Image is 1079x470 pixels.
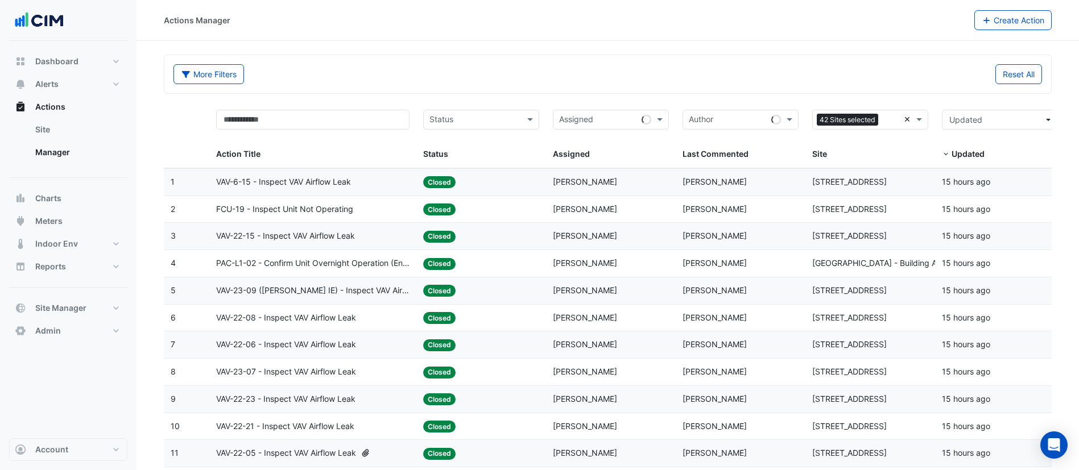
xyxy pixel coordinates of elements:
[164,14,230,26] div: Actions Manager
[423,149,448,159] span: Status
[553,448,617,457] span: [PERSON_NAME]
[173,64,244,84] button: More Filters
[812,313,887,322] span: [STREET_ADDRESS]
[216,149,261,159] span: Action Title
[9,187,127,210] button: Charts
[35,56,78,67] span: Dashboard
[171,177,175,186] span: 1
[171,285,176,295] span: 5
[9,95,127,118] button: Actions
[683,258,747,268] span: [PERSON_NAME]
[812,367,887,376] span: [STREET_ADDRESS]
[15,215,26,227] app-icon: Meters
[974,10,1052,30] button: Create Action
[553,177,617,186] span: [PERSON_NAME]
[553,204,617,214] span: [PERSON_NAME]
[216,365,356,379] span: VAV-23-07 - Inspect VAV Airflow Leak
[35,444,68,455] span: Account
[216,447,356,460] span: VAV-22-05 - Inspect VAV Airflow Leak
[15,193,26,204] app-icon: Charts
[942,204,990,214] span: 2025-09-11T16:59:17.903
[9,50,127,73] button: Dashboard
[553,285,617,295] span: [PERSON_NAME]
[9,438,127,461] button: Account
[553,258,617,268] span: [PERSON_NAME]
[423,285,456,297] span: Closed
[553,421,617,431] span: [PERSON_NAME]
[942,448,990,457] span: 2025-09-11T16:49:42.686
[9,73,127,95] button: Alerts
[35,78,59,90] span: Alerts
[9,255,127,278] button: Reports
[942,339,990,349] span: 2025-09-11T16:53:29.098
[942,177,990,186] span: 2025-09-11T17:06:13.923
[216,338,356,351] span: VAV-22-06 - Inspect VAV Airflow Leak
[171,421,180,431] span: 10
[423,231,456,243] span: Closed
[812,231,887,240] span: [STREET_ADDRESS]
[952,149,985,159] span: Updated
[553,339,617,349] span: [PERSON_NAME]
[171,339,175,349] span: 7
[942,285,990,295] span: 2025-09-11T16:55:31.289
[15,261,26,272] app-icon: Reports
[26,141,127,164] a: Manager
[812,339,887,349] span: [STREET_ADDRESS]
[35,238,78,249] span: Indoor Env
[9,210,127,232] button: Meters
[216,257,410,270] span: PAC-L1-02 - Confirm Unit Overnight Operation (Energy Waste)
[812,448,887,457] span: [STREET_ADDRESS]
[1040,431,1068,459] div: Open Intercom Messenger
[683,204,747,214] span: [PERSON_NAME]
[683,313,747,322] span: [PERSON_NAME]
[216,230,355,243] span: VAV-22-15 - Inspect VAV Airflow Leak
[14,9,65,32] img: Company Logo
[171,448,179,457] span: 11
[216,284,410,297] span: VAV-23-09 ([PERSON_NAME] IE) - Inspect VAV Airflow Leak
[942,313,990,322] span: 2025-09-11T16:54:11.260
[423,176,456,188] span: Closed
[904,113,913,126] span: Clear
[15,325,26,336] app-icon: Admin
[817,114,878,126] span: 42 Sites selected
[553,367,617,376] span: [PERSON_NAME]
[683,421,747,431] span: [PERSON_NAME]
[15,238,26,249] app-icon: Indoor Env
[942,258,990,268] span: 2025-09-11T16:56:18.435
[9,118,127,168] div: Actions
[812,394,887,404] span: [STREET_ADDRESS]
[423,367,456,379] span: Closed
[9,297,127,319] button: Site Manager
[942,367,990,376] span: 2025-09-11T16:50:55.902
[812,285,887,295] span: [STREET_ADDRESS]
[942,231,990,240] span: 2025-09-11T16:57:55.014
[683,448,747,457] span: [PERSON_NAME]
[35,193,61,204] span: Charts
[216,311,356,325] span: VAV-22-08 - Inspect VAV Airflow Leak
[683,231,747,240] span: [PERSON_NAME]
[216,176,351,189] span: VAV-6-15 - Inspect VAV Airflow Leak
[171,204,175,214] span: 2
[812,258,952,268] span: [GEOGRAPHIC_DATA] - Building A & B
[35,325,61,336] span: Admin
[171,367,176,376] span: 8
[9,232,127,255] button: Indoor Env
[683,339,747,349] span: [PERSON_NAME]
[15,56,26,67] app-icon: Dashboard
[683,394,747,404] span: [PERSON_NAME]
[423,421,456,432] span: Closed
[553,149,590,159] span: Assigned
[423,203,456,215] span: Closed
[216,203,353,216] span: FCU-19 - Inspect Unit Not Operating
[553,313,617,322] span: [PERSON_NAME]
[423,312,456,324] span: Closed
[216,420,354,433] span: VAV-22-21 - Inspect VAV Airflow Leak
[812,149,827,159] span: Site
[812,177,887,186] span: [STREET_ADDRESS]
[423,393,456,405] span: Closed
[812,421,887,431] span: [STREET_ADDRESS]
[26,118,127,141] a: Site
[942,110,1058,130] button: Updated
[171,394,176,404] span: 9
[15,101,26,113] app-icon: Actions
